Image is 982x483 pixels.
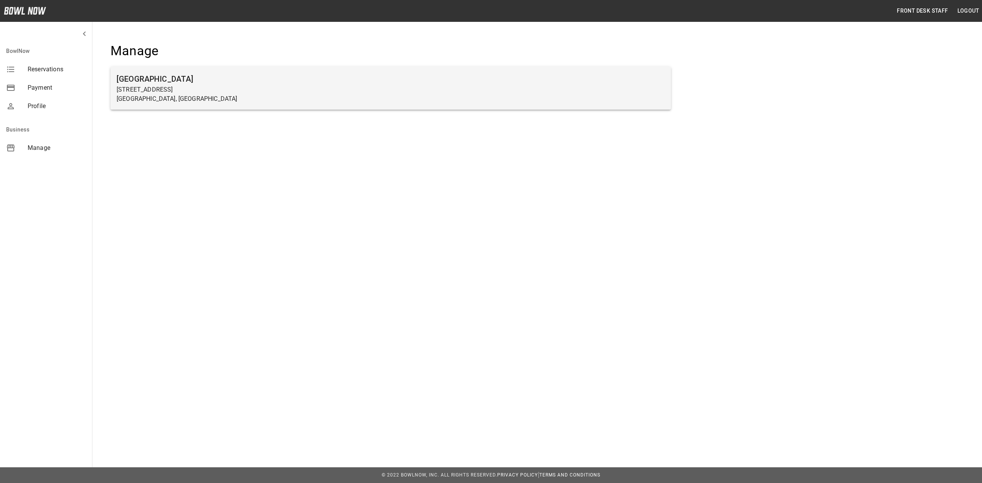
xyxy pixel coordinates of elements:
span: Payment [28,83,86,92]
span: Profile [28,102,86,111]
button: Logout [954,4,982,18]
span: Manage [28,143,86,153]
h4: Manage [110,43,671,59]
a: Privacy Policy [497,472,538,478]
h6: [GEOGRAPHIC_DATA] [117,73,665,85]
img: logo [4,7,46,15]
a: Terms and Conditions [539,472,600,478]
p: [GEOGRAPHIC_DATA], [GEOGRAPHIC_DATA] [117,94,665,103]
span: Reservations [28,65,86,74]
button: Front Desk Staff [894,4,951,18]
p: [STREET_ADDRESS] [117,85,665,94]
span: © 2022 BowlNow, Inc. All Rights Reserved. [382,472,497,478]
